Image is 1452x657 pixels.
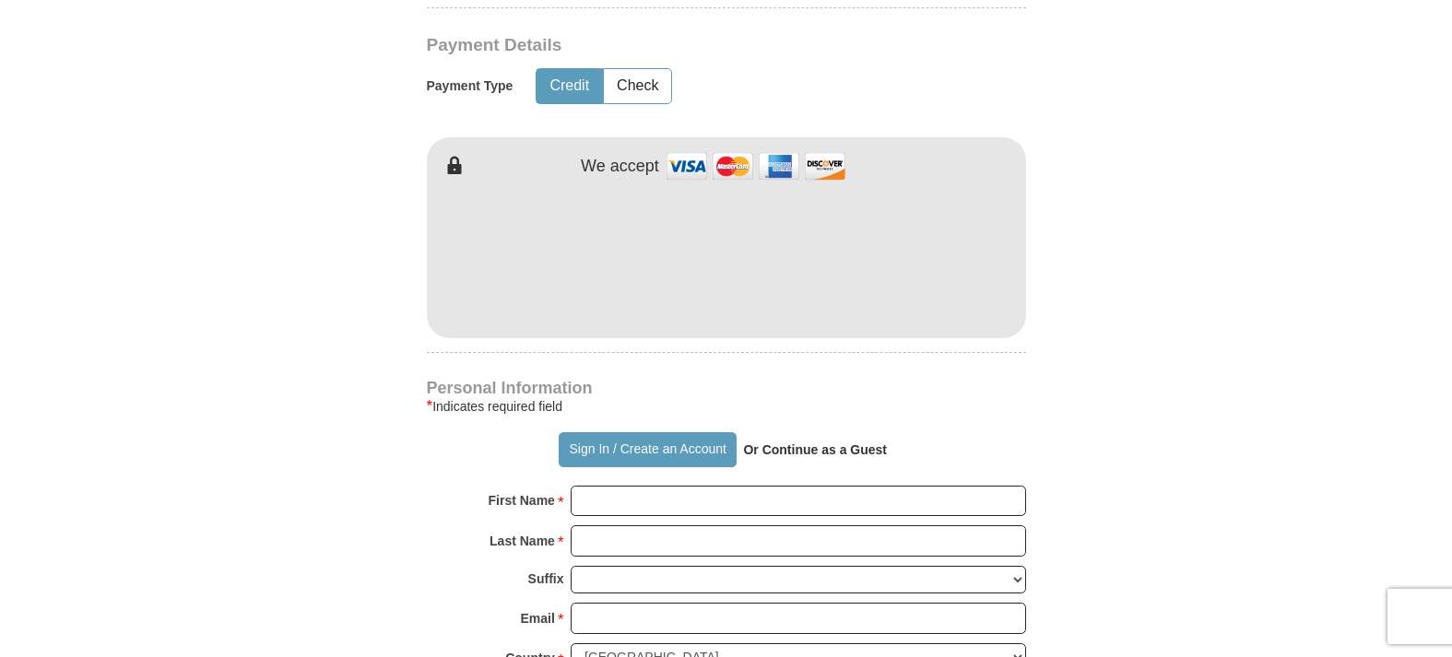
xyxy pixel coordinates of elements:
[528,566,564,592] strong: Suffix
[490,528,555,554] strong: Last Name
[664,147,848,186] img: credit cards accepted
[521,605,555,631] strong: Email
[559,432,737,467] button: Sign In / Create an Account
[581,157,659,177] h4: We accept
[743,442,887,457] strong: Or Continue as a Guest
[427,395,1026,417] div: Indicates required field
[427,78,514,94] h5: Payment Type
[427,381,1026,395] h4: Personal Information
[604,69,671,103] button: Check
[489,487,555,513] strong: First Name
[427,35,897,56] h3: Payment Details
[537,69,602,103] button: Credit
